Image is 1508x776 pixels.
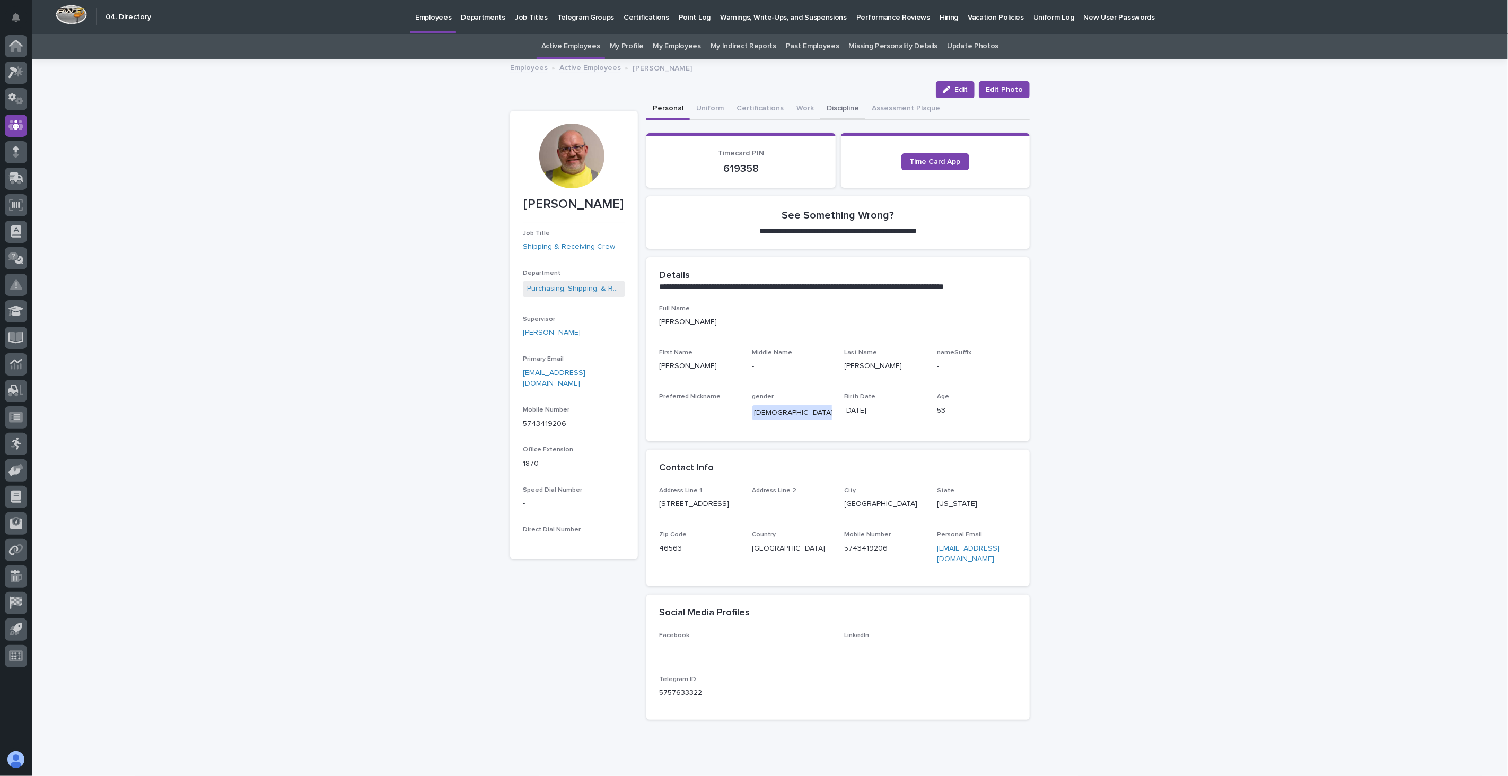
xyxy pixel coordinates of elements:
span: Department [523,270,560,276]
p: - [659,405,739,416]
p: [PERSON_NAME] [633,62,692,73]
span: Full Name [659,306,690,312]
p: - [752,361,832,372]
span: Birth Date [845,394,876,400]
span: Country [752,531,776,538]
span: Job Title [523,230,550,237]
span: First Name [659,350,692,356]
span: Last Name [845,350,878,356]
a: [EMAIL_ADDRESS][DOMAIN_NAME] [937,545,1000,563]
span: Primary Email [523,356,564,362]
span: Mobile Number [523,407,569,413]
span: Time Card App [910,158,961,165]
p: [GEOGRAPHIC_DATA] [845,499,925,510]
a: My Employees [653,34,701,59]
button: Personal [646,98,690,120]
h2: Social Media Profiles [659,607,750,619]
p: [PERSON_NAME] [659,361,739,372]
span: Telegram ID [659,676,696,683]
a: 5743419206 [845,545,888,552]
p: 46563 [659,543,739,554]
p: [PERSON_NAME] [845,361,925,372]
p: [PERSON_NAME] [659,317,1017,328]
a: My Profile [610,34,644,59]
a: My Indirect Reports [711,34,776,59]
span: Mobile Number [845,531,891,538]
span: Supervisor [523,316,555,322]
p: [US_STATE] [937,499,1017,510]
span: Preferred Nickname [659,394,721,400]
a: [PERSON_NAME] [523,327,581,338]
span: Edit [954,86,968,93]
a: [EMAIL_ADDRESS][DOMAIN_NAME] [523,369,585,388]
p: - [845,643,1018,655]
button: Uniform [690,98,730,120]
button: Certifications [730,98,790,120]
a: Update Photos [947,34,998,59]
span: gender [752,394,774,400]
p: 1870 [523,458,625,469]
button: Notifications [5,6,27,29]
p: - [523,498,625,509]
span: LinkedIn [845,632,870,639]
div: [DEMOGRAPHIC_DATA] [752,405,835,421]
p: [STREET_ADDRESS] [659,499,739,510]
p: - [752,499,832,510]
a: Employees [510,61,548,73]
span: Edit Photo [986,84,1023,95]
p: 619358 [659,162,823,175]
h2: Contact Info [659,463,714,474]
span: Middle Name [752,350,792,356]
p: [DATE] [845,405,925,416]
p: 5757633322 [659,687,832,699]
span: State [937,487,954,494]
span: Direct Dial Number [523,527,581,533]
div: Notifications [13,13,27,30]
span: Timecard PIN [718,150,764,157]
button: Discipline [820,98,865,120]
span: City [845,487,856,494]
p: - [659,643,832,655]
p: - [937,361,1017,372]
p: [PERSON_NAME] [523,197,625,212]
p: 53 [937,405,1017,416]
a: Purchasing, Shipping, & Receiving [527,283,621,294]
p: [GEOGRAPHIC_DATA] [752,543,832,554]
a: Past Employees [786,34,839,59]
a: Time Card App [901,153,969,170]
span: Address Line 2 [752,487,796,494]
span: Age [937,394,949,400]
span: nameSuffix [937,350,971,356]
h2: 04. Directory [106,13,151,22]
a: Active Employees [559,61,621,73]
a: Shipping & Receiving Crew [523,241,615,252]
button: Work [790,98,820,120]
span: Personal Email [937,531,982,538]
button: users-avatar [5,748,27,771]
a: Missing Personality Details [849,34,938,59]
span: Office Extension [523,447,573,453]
h2: Details [659,270,690,282]
img: Workspace Logo [56,5,87,24]
span: Speed Dial Number [523,487,582,493]
button: Assessment Plaque [865,98,946,120]
button: Edit Photo [979,81,1030,98]
span: Zip Code [659,531,687,538]
span: Address Line 1 [659,487,702,494]
h2: See Something Wrong? [782,209,895,222]
button: Edit [936,81,975,98]
span: Facebook [659,632,689,639]
a: Active Employees [541,34,600,59]
a: 5743419206 [523,420,566,428]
